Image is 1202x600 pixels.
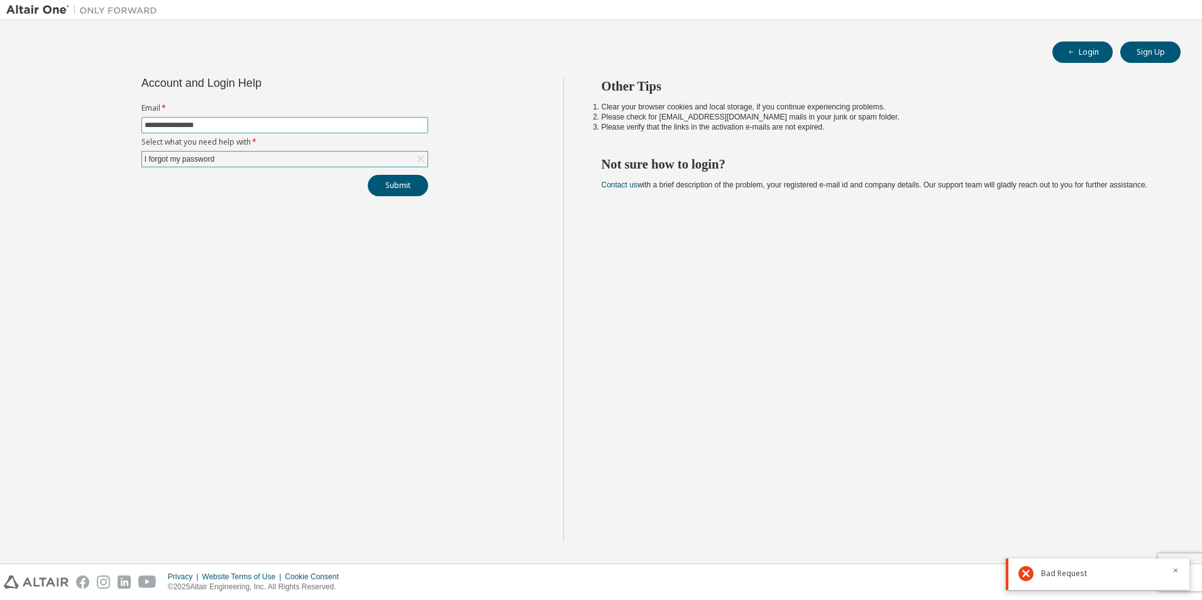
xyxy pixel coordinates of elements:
[168,582,346,592] p: © 2025 Altair Engineering, Inc. All Rights Reserved.
[142,152,427,167] div: I forgot my password
[602,122,1159,132] li: Please verify that the links in the activation e-mails are not expired.
[602,102,1159,112] li: Clear your browser cookies and local storage, if you continue experiencing problems.
[118,575,131,589] img: linkedin.svg
[285,572,346,582] div: Cookie Consent
[143,152,216,166] div: I forgot my password
[138,575,157,589] img: youtube.svg
[1041,569,1087,579] span: Bad Request
[602,112,1159,122] li: Please check for [EMAIL_ADDRESS][DOMAIN_NAME] mails in your junk or spam folder.
[1052,42,1113,63] button: Login
[141,78,371,88] div: Account and Login Help
[602,78,1159,94] h2: Other Tips
[168,572,202,582] div: Privacy
[97,575,110,589] img: instagram.svg
[602,181,1147,189] span: with a brief description of the problem, your registered e-mail id and company details. Our suppo...
[141,103,428,113] label: Email
[368,175,428,196] button: Submit
[602,156,1159,172] h2: Not sure how to login?
[1120,42,1181,63] button: Sign Up
[4,575,69,589] img: altair_logo.svg
[76,575,89,589] img: facebook.svg
[602,181,637,189] a: Contact us
[141,137,428,147] label: Select what you need help with
[6,4,163,16] img: Altair One
[202,572,285,582] div: Website Terms of Use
